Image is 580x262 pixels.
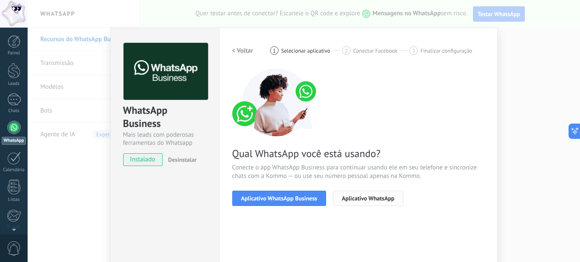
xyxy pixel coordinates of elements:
span: 2 [345,47,348,54]
div: WhatsApp [2,137,26,145]
span: Conectar Facebook [353,48,398,54]
div: Calendário [2,167,26,173]
button: Aplicativo WhatsApp Business [232,191,326,206]
img: logo_main.png [124,43,208,100]
div: Listas [2,197,26,203]
div: Leads [2,81,26,87]
span: Aplicativo WhatsApp [342,195,394,201]
span: Selecionar aplicativo [281,48,330,54]
span: Aplicativo WhatsApp Business [241,195,317,201]
img: connect number [232,68,321,136]
div: Painel [2,51,26,56]
div: WhatsApp Business [123,104,207,131]
span: 1 [273,47,276,54]
span: Finalizar configuração [420,48,472,54]
div: Mais leads com poderosas ferramentas do Whatsapp [123,131,207,147]
div: Chats [2,108,26,114]
span: instalado [124,153,162,166]
button: Desinstalar [165,153,197,166]
button: < Voltar [232,43,253,58]
button: Aplicativo WhatsApp [333,191,403,206]
span: 3 [412,47,415,54]
h2: < Voltar [232,47,253,55]
span: Conecte o app WhatsApp Business para continuar usando ele em seu telefone e sincronize chats com ... [232,163,484,180]
span: Desinstalar [168,156,197,163]
span: Qual WhatsApp você está usando? [232,147,484,160]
